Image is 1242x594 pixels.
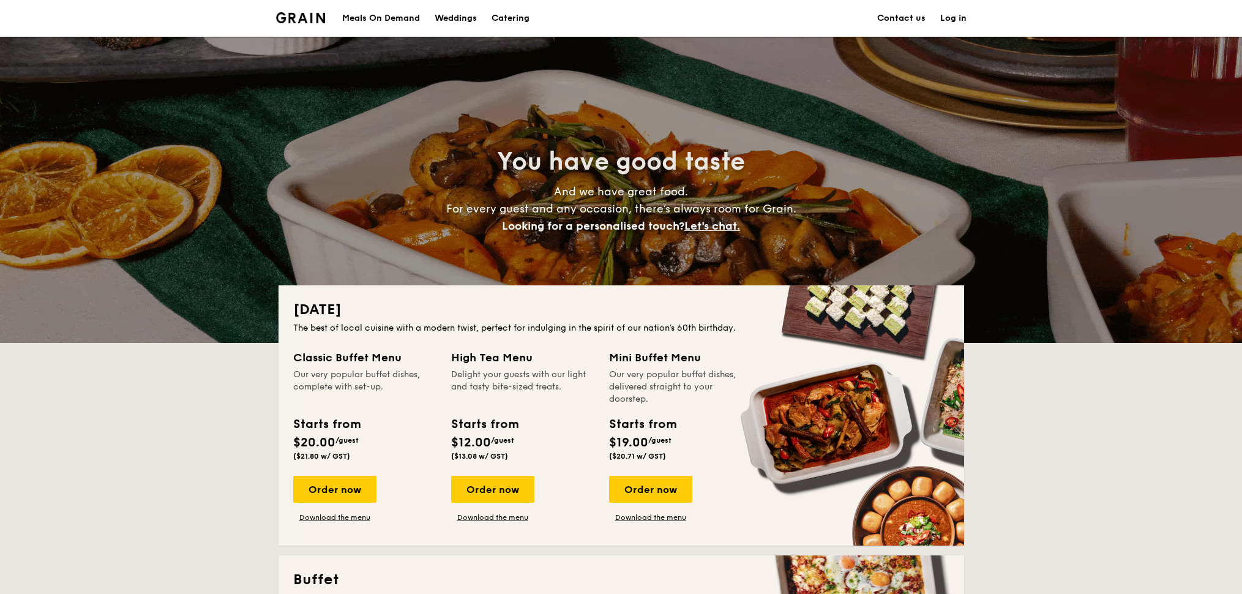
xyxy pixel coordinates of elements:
img: Grain [276,12,326,23]
h2: [DATE] [293,300,949,320]
div: Starts from [451,415,518,434]
span: $20.00 [293,435,335,450]
span: ($20.71 w/ GST) [609,452,666,461]
div: Classic Buffet Menu [293,349,436,366]
span: ($13.08 w/ GST) [451,452,508,461]
div: Mini Buffet Menu [609,349,752,366]
div: Delight your guests with our light and tasty bite-sized treats. [451,369,594,405]
div: Order now [451,476,534,503]
span: Looking for a personalised touch? [502,219,684,233]
a: Download the menu [293,513,376,522]
span: Let's chat. [684,219,740,233]
h2: Buffet [293,570,949,590]
span: /guest [491,436,514,445]
a: Logotype [276,12,326,23]
div: Starts from [609,415,676,434]
span: $19.00 [609,435,648,450]
span: /guest [648,436,672,445]
span: $12.00 [451,435,491,450]
span: And we have great food. For every guest and any occasion, there’s always room for Grain. [446,185,796,233]
span: You have good taste [497,147,745,176]
a: Download the menu [451,513,534,522]
a: Download the menu [609,513,692,522]
div: Starts from [293,415,360,434]
div: Order now [609,476,692,503]
div: Our very popular buffet dishes, complete with set-up. [293,369,436,405]
span: ($21.80 w/ GST) [293,452,350,461]
div: Our very popular buffet dishes, delivered straight to your doorstep. [609,369,752,405]
div: High Tea Menu [451,349,594,366]
div: Order now [293,476,376,503]
span: /guest [335,436,359,445]
div: The best of local cuisine with a modern twist, perfect for indulging in the spirit of our nation’... [293,322,949,334]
